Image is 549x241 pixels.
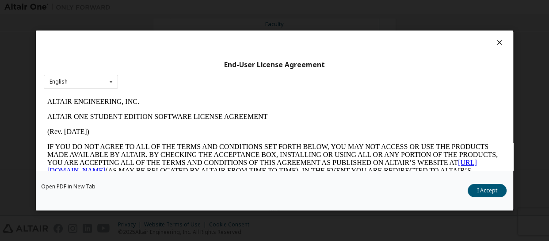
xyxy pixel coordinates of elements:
[4,4,458,11] p: ALTAIR ENGINEERING, INC.
[44,61,505,69] div: End-User License Agreement
[4,19,458,27] p: ALTAIR ONE STUDENT EDITION SOFTWARE LICENSE AGREEMENT
[468,184,507,197] button: I Accept
[41,184,95,189] a: Open PDF in New Tab
[4,65,433,80] a: [URL][DOMAIN_NAME]
[4,34,458,42] p: (Rev. [DATE])
[4,49,458,112] p: IF YOU DO NOT AGREE TO ALL OF THE TERMS AND CONDITIONS SET FORTH BELOW, YOU MAY NOT ACCESS OR USE...
[50,79,68,84] div: English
